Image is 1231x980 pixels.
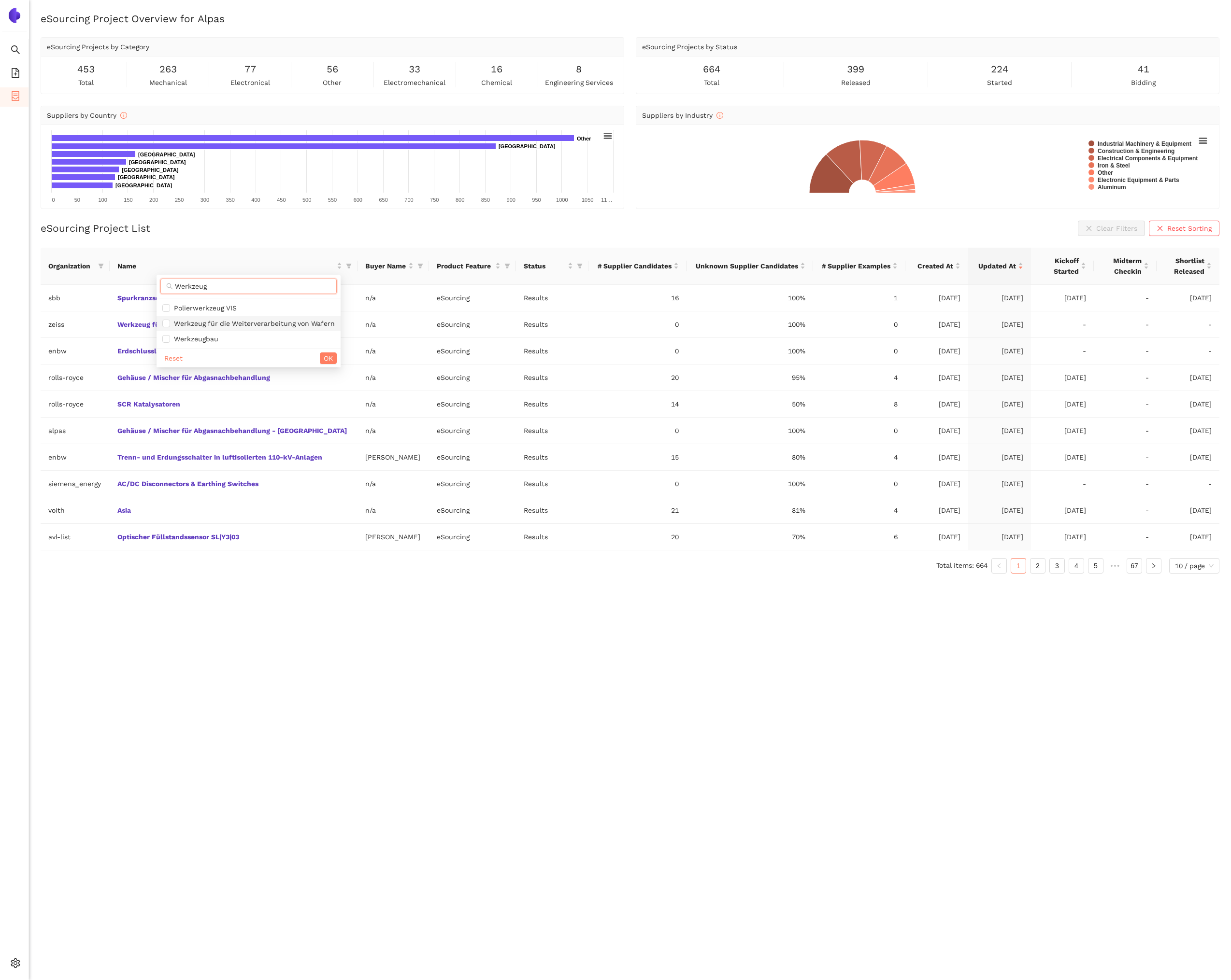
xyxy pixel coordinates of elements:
li: Next Page [1146,558,1161,574]
text: 1000 [556,197,568,203]
span: started [987,77,1012,88]
td: 20 [588,524,686,550]
td: n/a [358,418,429,444]
td: [DATE] [968,391,1031,418]
div: Page Size [1169,558,1219,574]
td: 4 [813,364,905,391]
td: enbw [41,338,110,364]
td: n/a [358,471,429,497]
td: eSourcing [429,471,516,497]
td: 21 [588,497,686,524]
text: 450 [277,197,286,203]
span: engineering services [545,77,613,88]
text: Electrical Components & Equipment [1098,155,1198,162]
text: 850 [481,197,490,203]
td: [DATE] [1031,497,1094,524]
text: Iron & Steel [1098,162,1130,169]
span: Organization [48,261,94,271]
span: 8 [576,62,582,77]
td: [DATE] [1157,418,1219,444]
a: 1 [1011,559,1026,573]
span: Midterm Checkin [1102,255,1142,277]
text: 0 [52,197,55,203]
td: - [1094,497,1157,524]
text: 950 [532,197,541,203]
span: search [166,283,173,290]
text: 800 [456,197,464,203]
text: 11… [601,197,612,203]
td: 0 [588,418,686,444]
text: 200 [149,197,158,203]
span: Suppliers by Industry [642,112,723,119]
text: [GEOGRAPHIC_DATA] [499,143,556,149]
td: 0 [588,471,686,497]
th: this column's title is # Supplier Examples,this column is sortable [813,248,905,285]
td: 95% [687,364,813,391]
text: 300 [200,197,209,203]
td: - [1094,364,1157,391]
td: - [1031,338,1094,364]
span: filter [344,259,354,273]
td: [DATE] [968,524,1031,550]
td: [DATE] [905,364,968,391]
td: - [1157,311,1219,338]
td: [PERSON_NAME] [358,444,429,471]
span: 16 [491,62,502,77]
span: left [996,563,1002,569]
td: 20 [588,364,686,391]
text: [GEOGRAPHIC_DATA] [129,159,186,165]
span: eSourcing Projects by Status [642,43,737,51]
td: Results [516,338,588,364]
span: Updated At [976,261,1016,271]
td: Results [516,311,588,338]
span: filter [415,259,425,273]
th: this column's title is Midterm Checkin,this column is sortable [1094,248,1157,285]
td: n/a [358,497,429,524]
span: chemical [481,77,512,88]
span: filter [346,263,352,269]
span: Werkzeug für die Weiterverarbeitung von Wafern [170,320,335,327]
td: [DATE] [905,285,968,311]
td: Results [516,391,588,418]
td: 15 [588,444,686,471]
span: filter [502,259,512,273]
text: Construction & Engineering [1098,148,1174,154]
td: Results [516,285,588,311]
text: Other [1098,169,1113,176]
span: 664 [703,62,720,77]
span: total [704,77,719,88]
h2: eSourcing Project List [41,221,150,235]
td: eSourcing [429,391,516,418]
td: alpas [41,418,110,444]
td: n/a [358,285,429,311]
span: file-add [11,65,20,84]
button: closeClear Filters [1078,221,1145,236]
a: 5 [1088,559,1103,573]
span: 224 [991,62,1008,77]
span: Reset [164,353,183,364]
span: filter [417,263,423,269]
td: [DATE] [968,418,1031,444]
a: 67 [1127,559,1142,573]
span: 77 [244,62,256,77]
td: [DATE] [1157,391,1219,418]
span: right [1151,563,1157,569]
td: [DATE] [968,338,1031,364]
text: 700 [404,197,413,203]
td: 100% [687,418,813,444]
td: 80% [687,444,813,471]
td: 1 [813,285,905,311]
td: [DATE] [905,497,968,524]
text: 100 [98,197,107,203]
td: - [1094,311,1157,338]
span: Werkzeugbau [170,335,218,343]
td: n/a [358,391,429,418]
button: left [991,558,1007,574]
td: [DATE] [905,471,968,497]
td: - [1094,338,1157,364]
td: eSourcing [429,444,516,471]
td: zeiss [41,311,110,338]
td: 0 [813,311,905,338]
text: 350 [226,197,235,203]
li: Total items: 664 [936,558,988,574]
